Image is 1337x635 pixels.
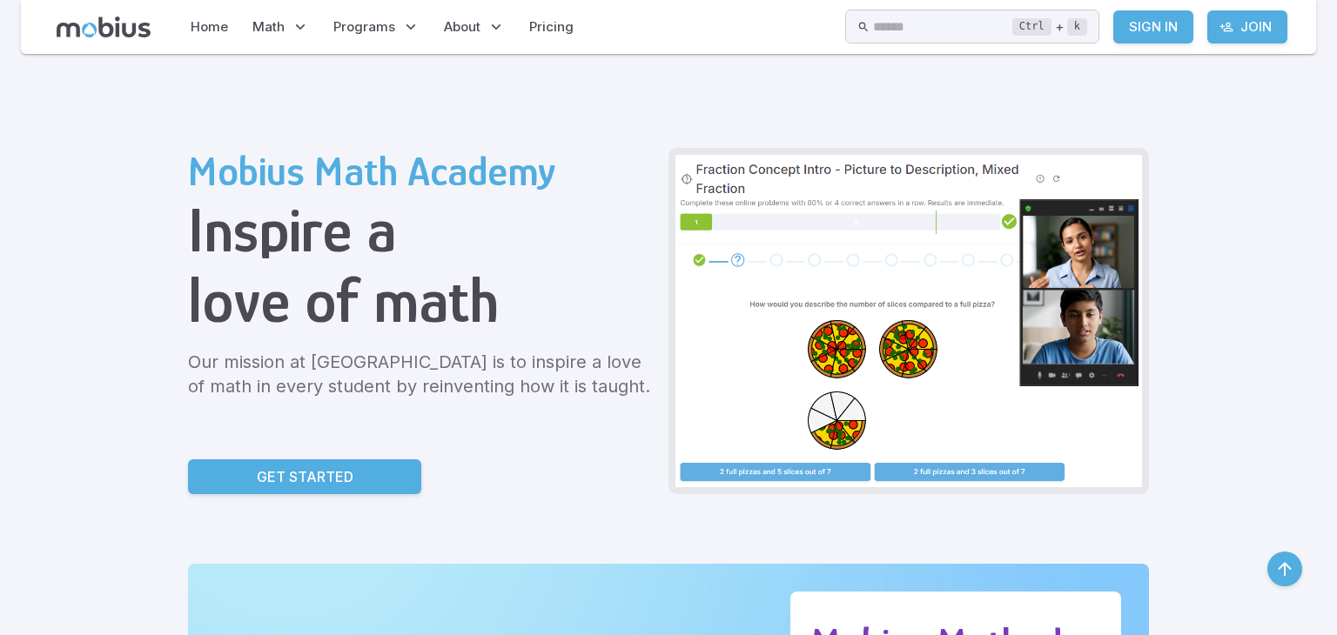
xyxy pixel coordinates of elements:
a: Get Started [188,459,421,494]
h1: love of math [188,265,655,336]
a: Join [1207,10,1287,43]
p: Get Started [257,466,353,487]
span: About [444,17,480,37]
a: Sign In [1113,10,1193,43]
div: + [1012,17,1087,37]
kbd: Ctrl [1012,18,1051,36]
p: Our mission at [GEOGRAPHIC_DATA] is to inspire a love of math in every student by reinventing how... [188,350,655,398]
a: Pricing [524,7,579,47]
a: Home [185,7,233,47]
img: Grade 6 Class [675,155,1142,487]
span: Programs [333,17,395,37]
h2: Mobius Math Academy [188,148,655,195]
h1: Inspire a [188,195,655,265]
kbd: k [1067,18,1087,36]
span: Math [252,17,285,37]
